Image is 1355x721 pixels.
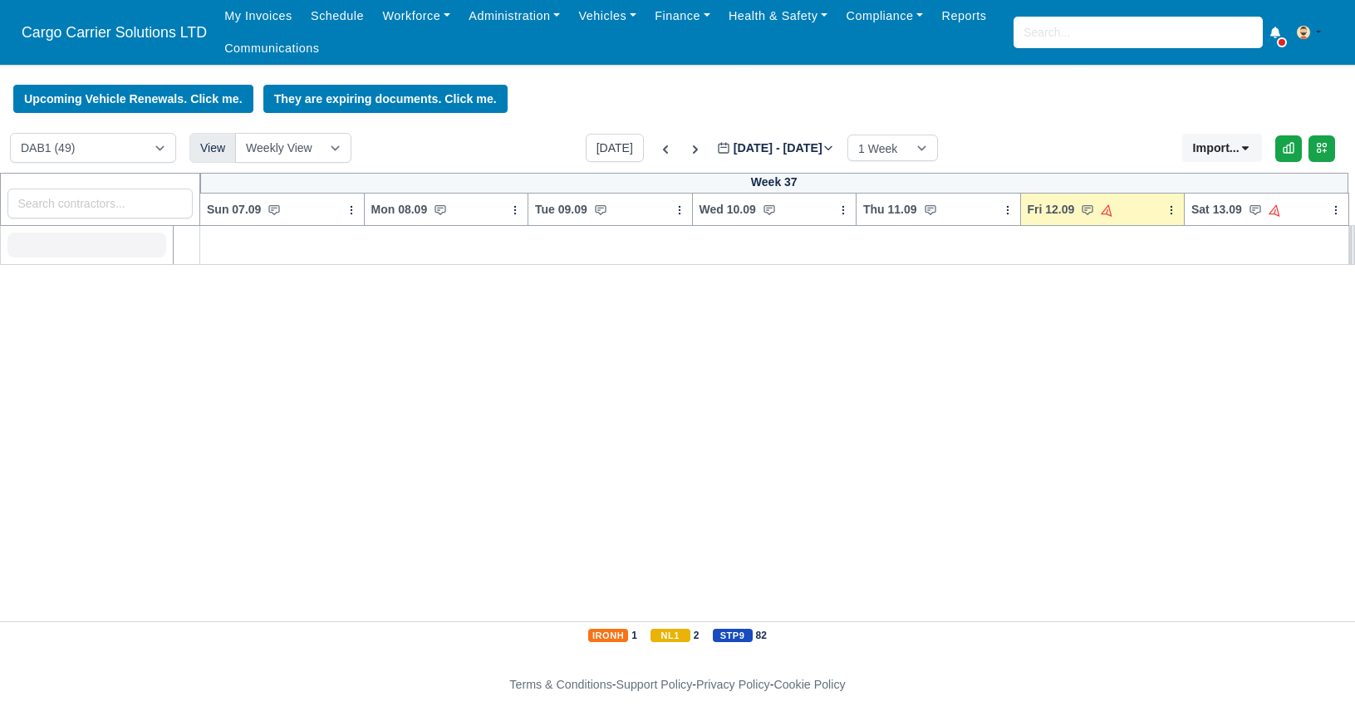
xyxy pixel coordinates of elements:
label: [DATE] - [DATE] [717,139,834,158]
a: Cargo Carrier Solutions LTD [13,17,215,49]
input: Search... [1014,17,1263,48]
span: Mon 08.09 [371,201,428,218]
span: NL1 [650,629,690,642]
div: Week 37 [200,173,1349,194]
a: Communications [215,32,329,65]
strong: 2 [694,629,700,642]
span: Thu 11.09 [863,201,917,218]
a: They are expiring documents. Click me. [263,85,508,113]
span: IRONH [588,629,628,642]
a: Cookie Policy [773,678,845,691]
span: Wed 10.09 [700,201,756,218]
strong: 82 [756,629,767,642]
a: Privacy Policy [696,678,770,691]
span: Fri 12.09 [1028,201,1075,218]
a: Upcoming Vehicle Renewals. Click me. [13,85,253,113]
span: Sun 07.09 [207,201,261,218]
span: Cargo Carrier Solutions LTD [13,16,215,49]
button: Import... [1182,134,1262,162]
div: - - - [204,675,1151,694]
span: STP9 [713,629,753,642]
a: Support Policy [616,678,693,691]
span: Tue 09.09 [535,201,587,218]
strong: 1 [631,629,637,642]
span: Sat 13.09 [1191,201,1242,218]
a: Terms & Conditions [509,678,611,691]
div: View [189,133,236,163]
button: [DATE] [586,134,644,162]
input: Search contractors... [7,189,194,218]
